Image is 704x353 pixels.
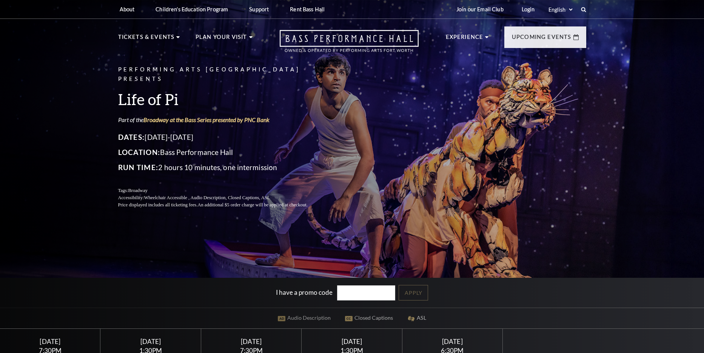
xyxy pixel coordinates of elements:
p: About [120,6,135,12]
span: Wheelchair Accessible , Audio Description, Closed Captions, ASL [144,195,270,200]
span: An additional $5 order charge will be applied at checkout. [197,202,307,207]
p: Children's Education Program [156,6,228,12]
p: Bass Performance Hall [118,146,326,158]
div: [DATE] [9,338,91,345]
p: Experience [446,33,484,46]
p: Part of the [118,116,326,124]
span: Dates: [118,133,145,141]
span: Run Time: [118,163,159,172]
p: Tickets & Events [118,33,175,46]
select: Select: [547,6,574,13]
p: Tags: [118,187,326,194]
p: Support [249,6,269,12]
h3: Life of Pi [118,90,326,109]
div: [DATE] [210,338,293,345]
a: Broadway at the Bass Series presented by PNC Bank [143,116,270,123]
span: Location: [118,148,160,156]
p: Price displayed includes all ticketing fees. [118,201,326,209]
div: [DATE] [109,338,192,345]
div: [DATE] [411,338,493,345]
p: Rent Bass Hall [290,6,325,12]
span: Broadway [128,188,148,193]
p: Accessibility: [118,194,326,201]
p: Performing Arts [GEOGRAPHIC_DATA] Presents [118,65,326,84]
div: [DATE] [311,338,393,345]
p: Plan Your Visit [196,33,247,46]
p: [DATE]-[DATE] [118,131,326,143]
p: Upcoming Events [512,33,572,46]
p: 2 hours 10 minutes, one intermission [118,161,326,173]
label: I have a promo code [276,288,333,296]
